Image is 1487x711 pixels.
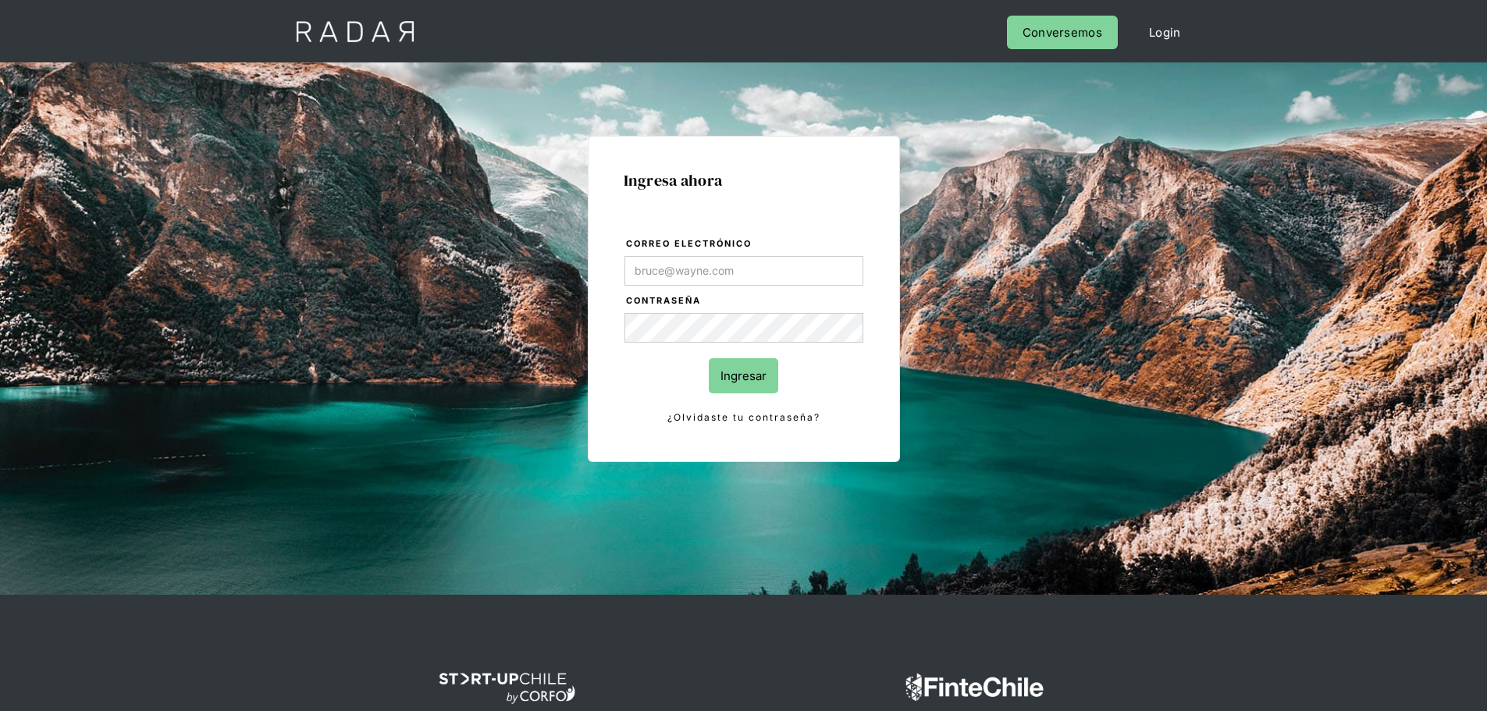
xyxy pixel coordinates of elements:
h1: Ingresa ahora [624,172,864,189]
label: Contraseña [626,293,863,309]
form: Login Form [624,236,864,426]
a: ¿Olvidaste tu contraseña? [624,409,863,426]
input: Ingresar [709,358,778,393]
input: bruce@wayne.com [624,256,863,286]
label: Correo electrónico [626,236,863,252]
a: Conversemos [1007,16,1118,49]
a: Login [1133,16,1197,49]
